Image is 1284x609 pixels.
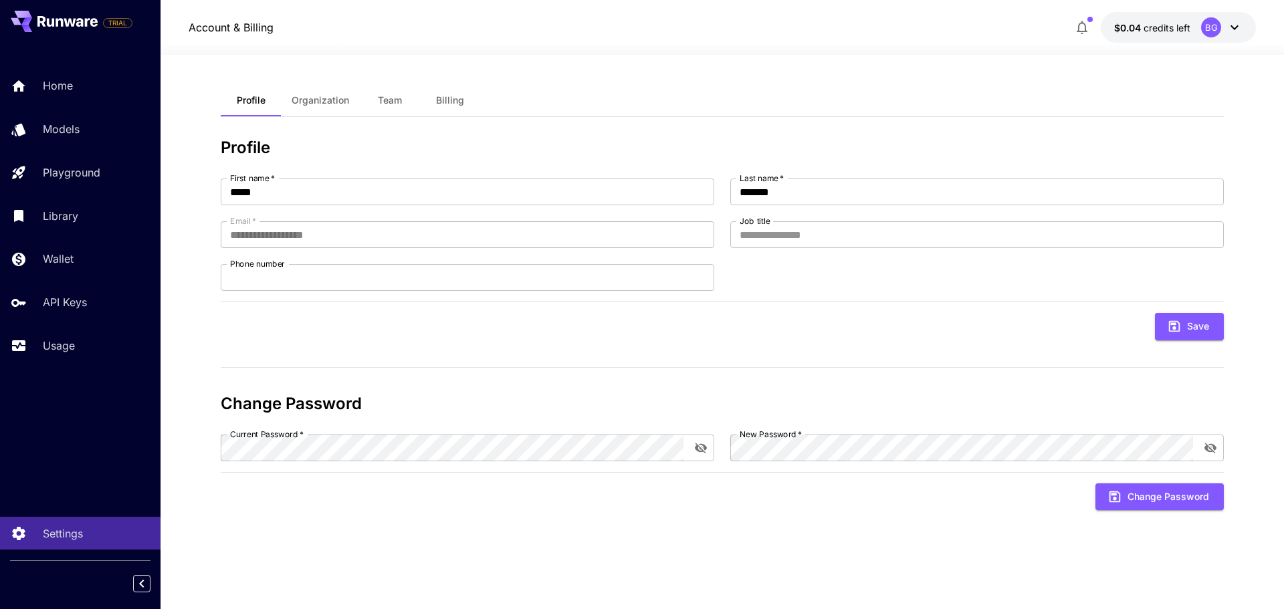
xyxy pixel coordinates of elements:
[230,172,275,184] label: First name
[104,18,132,28] span: TRIAL
[378,94,402,106] span: Team
[43,164,100,180] p: Playground
[189,19,274,35] a: Account & Billing
[740,215,770,227] label: Job title
[103,15,132,31] span: Add your payment card to enable full platform functionality.
[1155,313,1224,340] button: Save
[43,338,75,354] p: Usage
[1201,17,1221,37] div: BG
[740,429,802,440] label: New Password
[1101,12,1256,43] button: $0.0449BG
[237,94,265,106] span: Profile
[1114,21,1190,35] div: $0.0449
[230,215,256,227] label: Email
[143,572,160,596] div: Collapse sidebar
[133,575,150,592] button: Collapse sidebar
[43,208,78,224] p: Library
[189,19,274,35] nav: breadcrumb
[43,525,83,541] p: Settings
[1114,22,1144,33] span: $0.04
[1095,483,1224,511] button: Change Password
[292,94,349,106] span: Organization
[43,121,80,137] p: Models
[689,436,713,460] button: toggle password visibility
[230,429,304,440] label: Current Password
[43,251,74,267] p: Wallet
[1144,22,1190,33] span: credits left
[43,78,73,94] p: Home
[221,138,1224,157] h3: Profile
[1198,436,1222,460] button: toggle password visibility
[436,94,464,106] span: Billing
[221,394,1224,413] h3: Change Password
[230,258,285,269] label: Phone number
[43,294,87,310] p: API Keys
[740,172,784,184] label: Last name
